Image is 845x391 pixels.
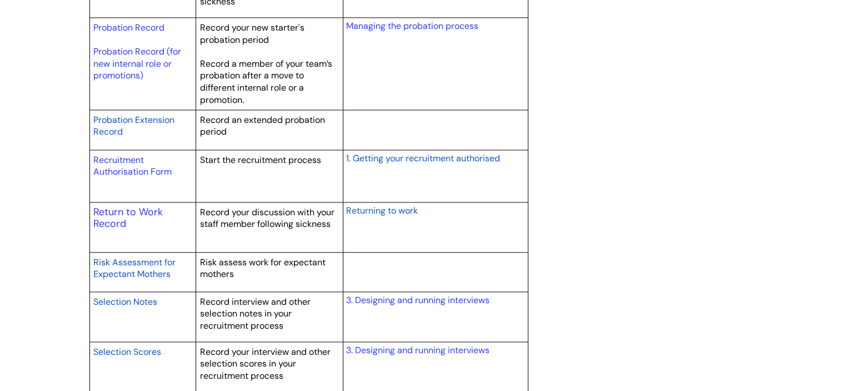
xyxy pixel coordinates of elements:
span: Selection Scores [93,346,161,358]
a: 3. Designing and running interviews [346,294,489,306]
span: Record your discussion with your staff member following sickness [200,206,334,230]
a: Probation Record [93,22,164,33]
a: Managing the probation process [346,20,478,32]
span: Record an extended probation period [200,114,325,138]
span: 1. Getting your recruitment authorised [346,152,499,164]
a: Returning to work [346,204,417,217]
a: 3. Designing and running interviews [346,344,489,356]
span: Record your new starter's probation period [200,22,304,46]
span: Record your interview and other selection scores in your recruitment process [200,346,331,382]
a: 1. Getting your recruitment authorised [346,151,499,165]
a: Selection Notes [93,295,157,308]
span: Selection Notes [93,296,157,308]
span: Returning to work [346,205,417,216]
a: Return to Work Record [93,205,163,231]
span: Risk assess work for expectant mothers [200,256,326,280]
a: Recruitment Authorisation Form [93,154,172,178]
span: Risk Assessment for Expectant Mothers [93,256,176,280]
span: Start the recruitment process [200,154,321,166]
a: Risk Assessment for Expectant Mothers [93,255,176,281]
span: Probation Extension Record [93,114,174,138]
span: Record a member of your team’s probation after a move to different internal role or a promotion. [200,58,332,106]
a: Probation Record (for new internal role or promotions) [93,46,181,81]
a: Selection Scores [93,345,161,358]
span: Record interview and other selection notes in your recruitment process [200,296,311,331]
a: Probation Extension Record [93,113,174,138]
